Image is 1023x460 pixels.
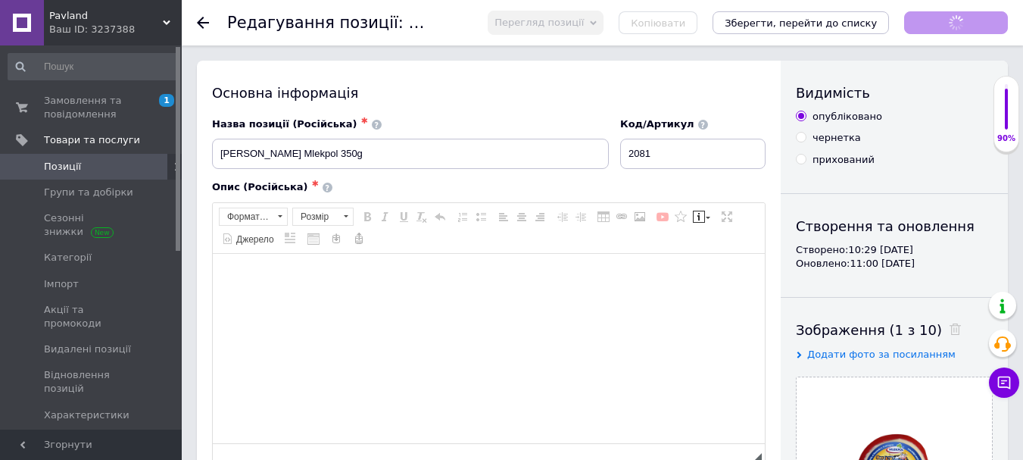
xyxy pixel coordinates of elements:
input: Пошук [8,53,179,80]
span: Видалені позиції [44,343,131,356]
span: Акції та промокоди [44,303,140,330]
a: По правому краю [532,208,548,225]
span: 1 [159,94,174,107]
a: Підкреслений (Ctrl+U) [395,208,412,225]
span: Код/Артикул [620,118,694,130]
span: Розмір [293,208,338,225]
span: Перегляд позиції [494,17,584,28]
span: Групи та добірки [44,186,133,199]
span: Категорії [44,251,92,264]
a: Форматування [219,208,288,226]
div: Повернутися назад [197,17,209,29]
a: Вставити/видалити нумерований список [454,208,471,225]
div: Видимість [796,83,993,102]
input: Наприклад, H&M жіноча сукня зелена 38 розмір вечірня максі з блискітками [212,139,609,169]
span: Сезонні знижки [44,211,140,239]
div: Основна інформація [212,83,766,102]
span: Замовлення та повідомлення [44,94,140,121]
div: 90% [994,133,1018,144]
a: Зменшити відступ [554,208,571,225]
a: Максимізувати [719,208,735,225]
a: По центру [513,208,530,225]
div: опубліковано [812,110,882,124]
a: Вставити шаблон [282,230,299,247]
a: Повернути (Ctrl+Z) [432,208,448,225]
a: Вставити/Редагувати посилання (Ctrl+L) [613,208,630,225]
div: Ваш ID: 3237388 [49,23,182,36]
button: Чат з покупцем [989,368,1019,398]
span: Форматування [220,208,273,225]
span: Товари та послуги [44,133,140,147]
span: Додати фото за посиланням [807,349,956,360]
a: Джерело [220,230,276,247]
div: 90% Якість заповнення [993,76,1019,152]
div: Створення та оновлення [796,217,993,236]
span: Позиції [44,160,81,174]
span: Назва позиції (Російська) [212,118,357,130]
span: ✱ [361,116,368,126]
a: Вставити/видалити маркований список [473,208,489,225]
a: Таблиця [595,208,612,225]
span: Джерело [234,233,274,246]
span: Відновлення позицій [44,368,140,396]
a: Зображення [632,208,648,225]
span: Опис (Російська) [212,181,308,192]
a: По лівому краю [495,208,512,225]
a: Збільшити відступ [572,208,589,225]
span: ✱ [312,179,319,189]
div: прихований [812,153,875,167]
span: Pavland [49,9,163,23]
div: чернетка [812,131,861,145]
span: Характеристики [44,408,129,422]
a: Вставити іконку [672,208,689,225]
a: Зробити резервну копію зараз [328,230,345,247]
a: Створити таблицю [305,230,322,247]
div: Створено: 10:29 [DATE] [796,243,993,257]
a: Жирний (Ctrl+B) [359,208,376,225]
i: Зберегти, перейти до списку [725,17,877,29]
a: Додати відео з YouTube [654,208,671,225]
h1: Редагування позиції: Сир Ліліпут Млекпол Liliput Mlekpol 350g [227,14,689,32]
iframe: Редактор, B6F4C0C9-23FB-44A2-8FBB-0319342B0598 [213,254,765,443]
div: Оновлено: 11:00 [DATE] [796,257,993,271]
a: Відновити резервну копію... [351,230,367,247]
span: Імпорт [44,277,79,291]
a: Видалити форматування [413,208,430,225]
a: Курсив (Ctrl+I) [377,208,394,225]
button: Зберегти, перейти до списку [713,11,889,34]
a: Вставити повідомлення [691,208,713,225]
div: Зображення (1 з 10) [796,321,993,340]
a: Розмір [292,208,354,226]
